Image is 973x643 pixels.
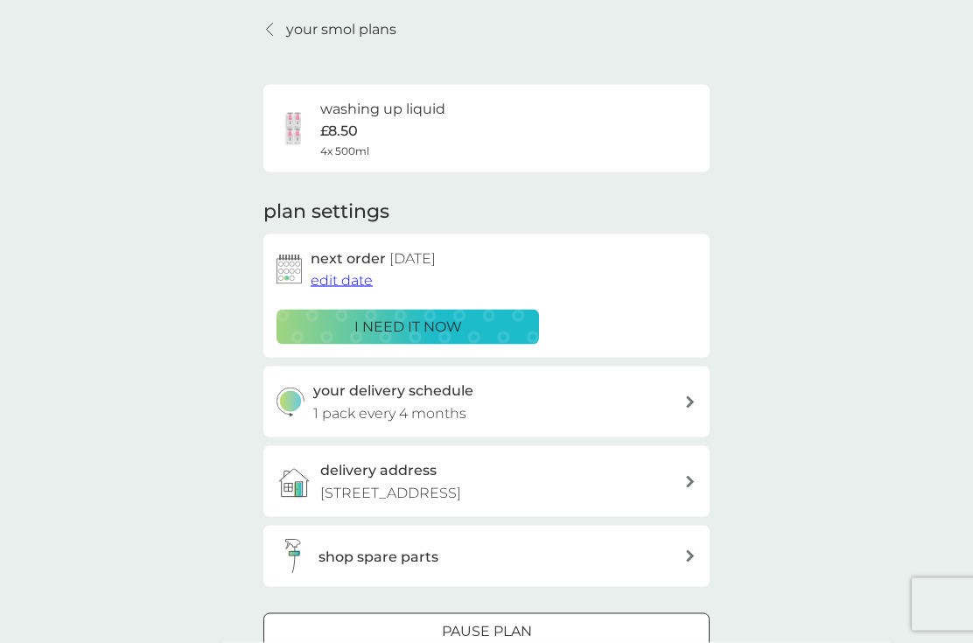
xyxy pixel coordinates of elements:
[263,526,710,587] button: shop spare parts
[276,111,311,146] img: washing up liquid
[276,310,539,345] button: i need it now
[286,18,396,41] p: your smol plans
[313,380,473,402] h3: your delivery schedule
[389,250,436,267] span: [DATE]
[354,316,462,339] p: i need it now
[320,482,461,505] p: [STREET_ADDRESS]
[263,446,710,517] a: delivery address[STREET_ADDRESS]
[442,620,532,643] p: Pause plan
[263,199,389,226] h2: plan settings
[320,120,358,143] p: £8.50
[320,98,445,121] h6: washing up liquid
[320,459,437,482] h3: delivery address
[313,402,466,425] p: 1 pack every 4 months
[318,546,438,569] h3: shop spare parts
[263,18,396,41] a: your smol plans
[311,248,436,270] h2: next order
[311,269,373,292] button: edit date
[311,272,373,289] span: edit date
[263,367,710,437] button: your delivery schedule1 pack every 4 months
[320,143,369,159] span: 4x 500ml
